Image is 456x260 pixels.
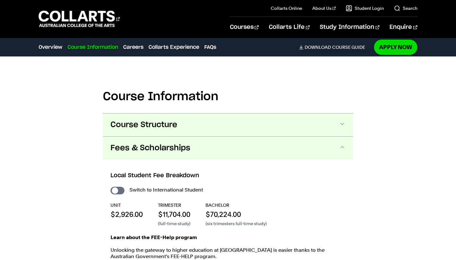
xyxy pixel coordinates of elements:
[39,10,120,28] div: Go to homepage
[230,17,259,38] a: Courses
[103,137,353,159] button: Fees & Scholarships
[305,44,331,50] span: Download
[149,43,199,51] a: Collarts Experience
[374,40,417,55] a: Apply Now
[299,44,370,50] a: DownloadCourse Guide
[111,234,197,240] strong: Learn about the FEE-Help program
[67,43,118,51] a: Course Information
[130,185,203,194] label: Switch to International Student
[206,220,267,227] p: (six trimesters full-time study)
[206,202,267,208] p: BACHELOR
[158,220,190,227] p: (full-time study)
[111,172,345,180] h3: Local Student Fee Breakdown
[312,5,336,11] a: About Us
[206,210,267,219] p: $70,224.00
[103,90,353,104] h2: Course Information
[111,120,177,130] span: Course Structure
[158,210,190,219] p: $11,704.00
[394,5,417,11] a: Search
[39,43,62,51] a: Overview
[111,202,143,208] p: UNIT
[111,210,143,219] p: $2,926.00
[123,43,143,51] a: Careers
[111,247,345,260] p: Unlocking the gateway to higher education at [GEOGRAPHIC_DATA] is easier thanks to the Australian...
[103,114,353,136] button: Course Structure
[389,17,417,38] a: Enquire
[204,43,216,51] a: FAQs
[346,5,384,11] a: Student Login
[320,17,379,38] a: Study Information
[111,143,190,153] span: Fees & Scholarships
[269,17,310,38] a: Collarts Life
[158,202,190,208] p: TRIMESTER
[271,5,302,11] a: Collarts Online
